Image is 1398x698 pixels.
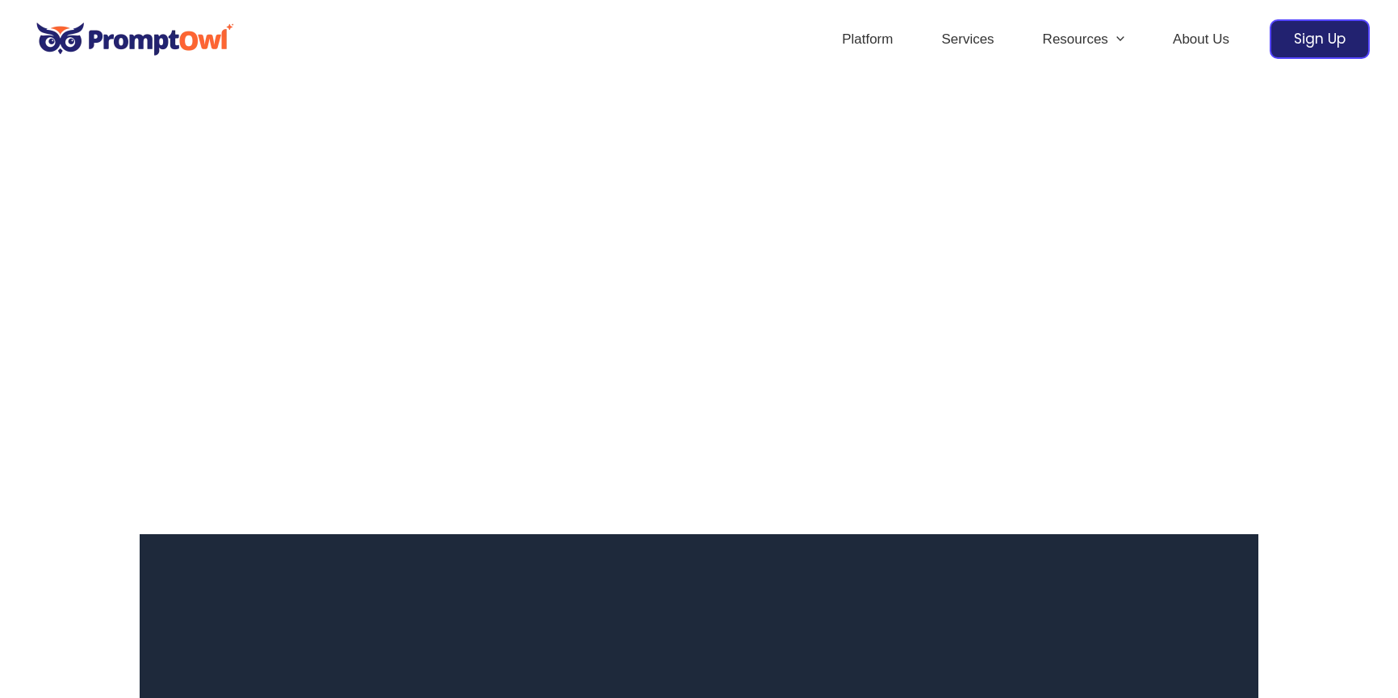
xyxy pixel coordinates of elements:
[917,11,1018,68] a: Services
[818,11,917,68] a: Platform
[818,11,1254,68] nav: Site Navigation: Header
[1019,11,1149,68] a: ResourcesMenu Toggle
[1270,19,1370,59] a: Sign Up
[28,11,242,67] img: promptowl.ai logo
[1149,11,1254,68] a: About Us
[1108,11,1124,68] span: Menu Toggle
